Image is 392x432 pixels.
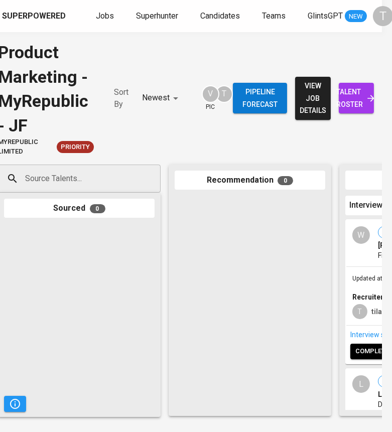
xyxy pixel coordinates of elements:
span: view job details [303,80,322,117]
p: Sort By [114,86,134,110]
div: Recommendation [175,171,325,190]
a: Jobs [96,10,116,23]
span: Interview 1 [349,200,389,211]
span: Superhunter [136,11,178,21]
span: talent roster [347,86,366,110]
a: Superhunter [136,10,180,23]
div: Newest [142,89,182,107]
div: pic [202,85,219,111]
div: W [352,226,370,244]
button: view job details [295,77,330,120]
div: T [352,304,367,319]
a: Teams [262,10,288,23]
div: L [352,375,370,393]
p: Newest [142,92,170,104]
span: NEW [345,12,367,22]
button: Open [155,178,157,180]
span: 0 [278,176,293,185]
div: Sourced [4,199,155,218]
a: Superpowered [2,11,68,22]
a: GlintsGPT NEW [308,10,367,23]
span: GlintsGPT [308,11,343,21]
span: Candidates [200,11,240,21]
span: Jobs [96,11,114,21]
button: Pipeline Triggers [4,396,26,412]
span: 0 [90,204,105,213]
div: Superpowered [2,11,66,22]
div: New Job received from Demand Team [57,141,94,153]
a: talent roster [339,83,374,113]
div: V [202,85,219,103]
b: tila [371,308,382,316]
span: Teams [262,11,286,21]
a: Candidates [200,10,242,23]
span: Priority [57,142,94,152]
span: Pipeline forecast [241,86,279,110]
div: T [215,85,233,103]
button: Pipeline forecast [233,83,287,113]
